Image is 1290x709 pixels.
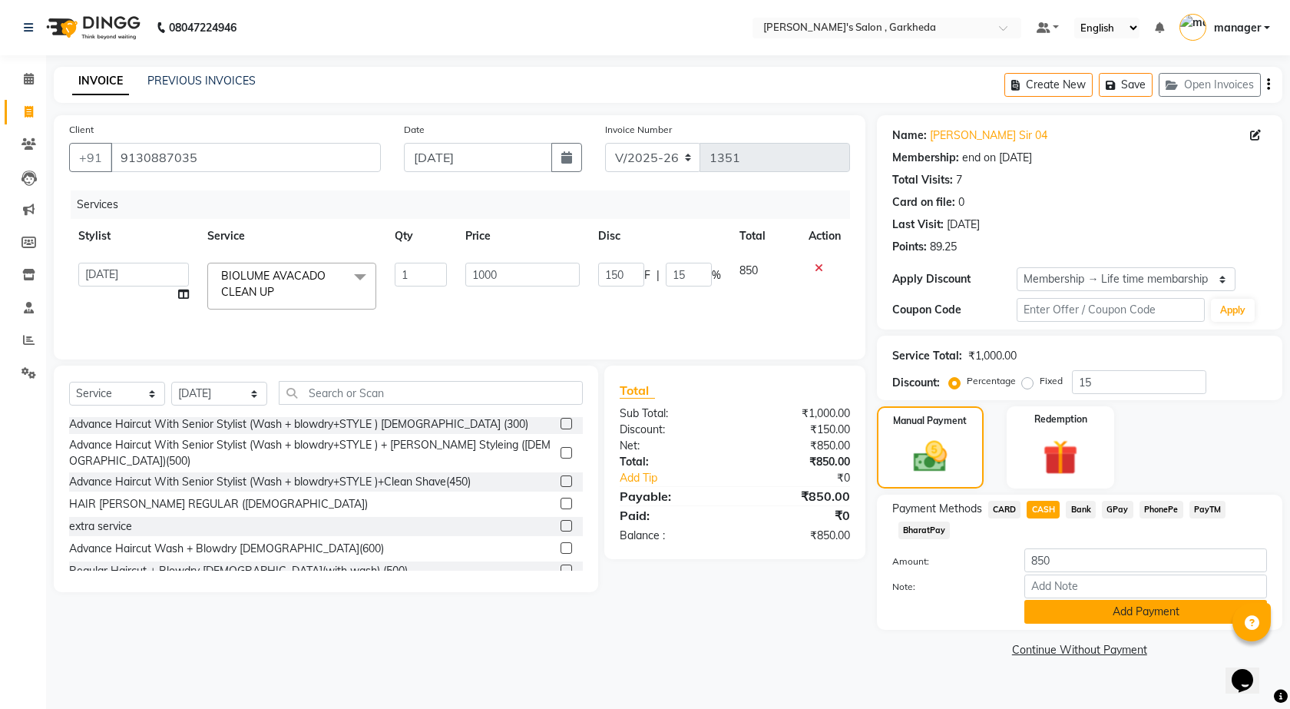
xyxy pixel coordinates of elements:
div: [DATE] [947,217,980,233]
div: ₹1,000.00 [968,348,1017,364]
div: Coupon Code [892,302,1017,318]
div: Regular Haircut + Blowdry [DEMOGRAPHIC_DATA](with wash) (500) [69,563,408,579]
span: PhonePe [1139,501,1183,518]
a: x [274,285,281,299]
input: Search by Name/Mobile/Email/Code [111,143,381,172]
label: Manual Payment [893,414,967,428]
div: 0 [958,194,964,210]
span: Bank [1066,501,1096,518]
div: Discount: [892,375,940,391]
th: Total [730,219,799,253]
span: BIOLUME AVACADO CLEAN UP [221,269,326,299]
label: Redemption [1034,412,1087,426]
input: Add Note [1024,575,1267,598]
th: Service [198,219,385,253]
div: ₹850.00 [735,487,862,505]
img: _gift.svg [1032,436,1090,479]
input: Amount [1024,548,1267,572]
div: ₹150.00 [735,422,862,438]
th: Disc [589,219,730,253]
button: Open Invoices [1159,73,1261,97]
div: end on [DATE] [962,150,1032,166]
input: Enter Offer / Coupon Code [1017,298,1204,322]
div: 89.25 [930,239,957,255]
img: logo [39,6,144,49]
div: Card on file: [892,194,955,210]
a: [PERSON_NAME] Sir 04 [930,128,1047,144]
label: Date [404,123,425,137]
a: PREVIOUS INVOICES [147,74,256,88]
th: Price [456,219,588,253]
span: | [657,267,660,283]
th: Stylist [69,219,198,253]
div: Sub Total: [608,406,735,422]
button: Save [1099,73,1153,97]
div: Advance Haircut With Senior Stylist (Wash + blowdry+STYLE )+Clean Shave(450) [69,474,471,490]
span: CASH [1027,501,1060,518]
input: Search or Scan [279,381,583,405]
div: HAIR [PERSON_NAME] REGULAR ([DEMOGRAPHIC_DATA]) [69,496,368,512]
label: Amount: [881,555,1014,568]
div: Advance Haircut Wash + Blowdry [DEMOGRAPHIC_DATA](600) [69,541,384,557]
img: manager [1179,14,1206,41]
label: Fixed [1040,374,1063,388]
b: 08047224946 [169,6,237,49]
div: Apply Discount [892,271,1017,287]
th: Action [799,219,850,253]
span: Total [620,383,655,399]
span: GPay [1102,501,1133,518]
label: Percentage [967,374,1016,388]
div: ₹1,000.00 [735,406,862,422]
th: Qty [385,219,457,253]
a: Continue Without Payment [880,642,1279,658]
button: Apply [1211,299,1255,322]
div: 7 [956,172,962,188]
label: Invoice Number [605,123,672,137]
iframe: chat widget [1225,648,1275,694]
span: % [712,267,721,283]
label: Note: [881,580,1014,594]
span: manager [1214,20,1261,36]
div: extra service [69,518,132,535]
div: ₹850.00 [735,528,862,544]
div: Payable: [608,487,735,505]
div: Membership: [892,150,959,166]
img: _cash.svg [903,437,958,476]
div: Service Total: [892,348,962,364]
div: Total Visits: [892,172,953,188]
span: Payment Methods [892,501,982,517]
div: Net: [608,438,735,454]
div: Total: [608,454,735,470]
div: ₹0 [756,470,861,486]
span: F [644,267,650,283]
div: Advance Haircut With Senior Stylist (Wash + blowdry+STYLE ) [DEMOGRAPHIC_DATA] (300) [69,416,528,432]
span: CARD [988,501,1021,518]
div: ₹850.00 [735,454,862,470]
label: Client [69,123,94,137]
span: PayTM [1189,501,1226,518]
span: BharatPay [898,522,951,539]
a: INVOICE [72,68,129,95]
div: Discount: [608,422,735,438]
span: 850 [739,263,758,277]
div: Name: [892,128,927,144]
div: Advance Haircut With Senior Stylist (Wash + blowdry+STYLE ) + [PERSON_NAME] Styleing ([DEMOGRAPHI... [69,437,554,469]
div: Balance : [608,528,735,544]
div: Services [71,191,862,219]
button: +91 [69,143,112,172]
div: ₹850.00 [735,438,862,454]
a: Add Tip [608,470,756,486]
div: ₹0 [735,506,862,525]
div: Paid: [608,506,735,525]
div: Points: [892,239,927,255]
button: Add Payment [1024,600,1267,624]
button: Create New [1004,73,1093,97]
div: Last Visit: [892,217,944,233]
